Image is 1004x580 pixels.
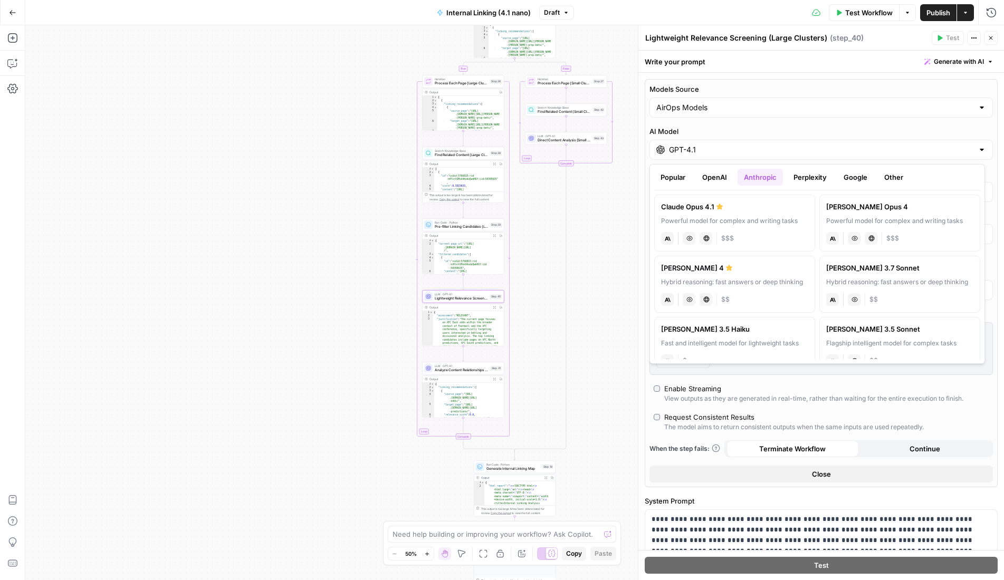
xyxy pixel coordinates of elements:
span: Close [812,469,831,479]
div: Run Code · PythonGenerate Internal Linking MapStep 18Output{ "html_report":"\n<!DOCTYPE html>\n <... [474,460,556,516]
input: Request Consistent ResultsThe model aims to return consistent outputs when the same inputs are us... [654,414,660,420]
div: Powerful model for complex and writing tasks [826,216,973,226]
div: Enable Streaming [664,383,721,394]
span: Toggle code folding, rows 3 through 25 [434,102,437,106]
div: [PERSON_NAME] Opus 4 [826,201,973,212]
span: Generate with AI [934,57,984,66]
div: 3 [423,174,434,185]
g: Edge from step_40 to step_41 [463,346,464,361]
div: Search Knowledge BaseFind Related Content (Large Clusters)Step 38Output[ { "id":"vsdid:5766815:ri... [423,147,504,202]
div: Step 42 [593,108,605,112]
label: Models Source [649,84,993,94]
span: Generate Internal Linking Map [486,466,540,471]
div: 7 [474,57,489,61]
div: 1 [423,382,434,386]
span: Toggle code folding, rows 1 through 9254 [434,95,437,99]
div: Hybrid reasoning: fast answers or deep thinking [826,277,973,287]
g: Edge from step_42 to step_43 [566,116,567,131]
div: Run Code · PythonPre-filter Linking Candidates (Large Clusters)Step 39Output{ "current_page_url":... [423,218,504,274]
div: LLM · GPT-4.1Analyze Content Relationships (Large Clusters)Step 41Output{ "linking_recommendation... [423,362,504,418]
span: Toggle code folding, rows 1 through 3 [481,481,484,485]
span: LLM · GPT-4.1 [538,134,591,138]
button: Test Workflow [829,4,899,21]
g: Edge from step_37 to step_42 [566,88,567,103]
span: Publish [926,7,950,18]
div: 6 [423,270,434,332]
div: 7 [423,130,437,133]
div: Request Consistent Results [664,412,754,422]
span: Search Knowledge Base [435,149,488,153]
input: Enable StreamingView outputs as they are generated in real-time, rather than waiting for the enti... [654,385,660,392]
div: Step 38 [490,151,502,156]
span: Analyze Content Relationships (Large Clusters) [435,368,489,373]
div: 1 [423,311,433,314]
div: Output [481,476,541,480]
span: Toggle code folding, rows 4 through 24 [434,106,437,110]
span: Copy [566,549,582,558]
span: Toggle code folding, rows 2 through 58 [431,171,434,175]
span: Pre-filter Linking Candidates (Large Clusters) [435,224,488,229]
span: LLM · GPT-4.1 [435,292,488,296]
div: 1 [474,481,485,485]
div: This output is too large & has been abbreviated for review. to view the full content. [481,507,553,515]
div: LoopIterationProcess Each Page (Large Clusters)Step 36Output[ { "linking_recommendations":[ { "so... [423,75,504,131]
span: Process Each Page (Large Clusters) [435,81,488,86]
a: When the step fails: [649,444,720,453]
span: Toggle code folding, rows 1 through 59 [431,167,434,171]
div: Write your prompt [638,51,1004,72]
button: Perplexity [787,169,833,186]
div: Powerful model for complex and writing tasks [661,216,808,226]
span: Run Code · Python [486,462,540,467]
span: Search Knowledge Base [538,105,591,110]
div: Hybrid reasoning: fast answers or deep thinking [661,277,808,287]
div: Output [429,234,490,238]
button: Publish [920,4,957,21]
div: Complete [423,433,504,439]
g: Edge from step_33 to step_36 [463,58,515,74]
span: Toggle code folding, rows 1 through 4 [430,311,433,314]
span: Copy the output [491,511,511,515]
div: 1 [423,239,434,243]
span: Process Each Page (Small Clusters) [538,81,591,86]
div: 1 [423,95,437,99]
span: Find Related Content (Small Clusters) [538,109,591,114]
div: 2 [423,99,437,103]
span: Terminate Workflow [759,443,826,454]
div: 2 [423,314,433,318]
button: Close [649,466,993,482]
div: Step 41 [491,366,502,371]
button: Paste [590,547,616,560]
span: Toggle code folding, rows 4 through 24 [485,33,489,37]
div: 5 [474,36,489,47]
span: Test Workflow [845,7,893,18]
span: Cost tier [721,295,730,304]
button: Internal Linking (4.1 nano) [431,4,537,21]
div: 2 [423,243,434,253]
div: This output is too large & has been abbreviated for review. to view the full content. [429,193,502,201]
div: Fast and intelligent model for lightweight tasks [661,339,808,348]
span: Draft [544,8,560,17]
div: Step 37 [593,79,605,84]
span: ( step_40 ) [830,33,864,43]
div: Step 43 [593,136,605,141]
div: [PERSON_NAME] 3.5 Sonnet [826,324,973,334]
div: 5 [423,188,434,243]
span: Cost tier [869,356,878,365]
div: 1 [423,167,434,171]
div: 6 [423,413,434,417]
div: Search Knowledge BaseFind Related Content (Small Clusters)Step 42 [525,103,607,116]
g: Edge from step_36 to step_38 [463,131,464,146]
div: [PERSON_NAME] 4 [661,263,808,273]
span: Cost tier [886,234,899,243]
div: Output [429,377,490,381]
div: 6 [474,47,489,57]
button: Continue [859,440,991,457]
g: Edge from step_38 to step_39 [463,202,464,218]
span: Cost tier [721,234,734,243]
div: Complete [456,433,471,439]
div: 4 [423,185,434,188]
span: Iteration [538,77,591,81]
div: [PERSON_NAME] 3.7 Sonnet [826,263,973,273]
button: Anthropic [738,169,783,186]
div: 2 [474,26,489,30]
